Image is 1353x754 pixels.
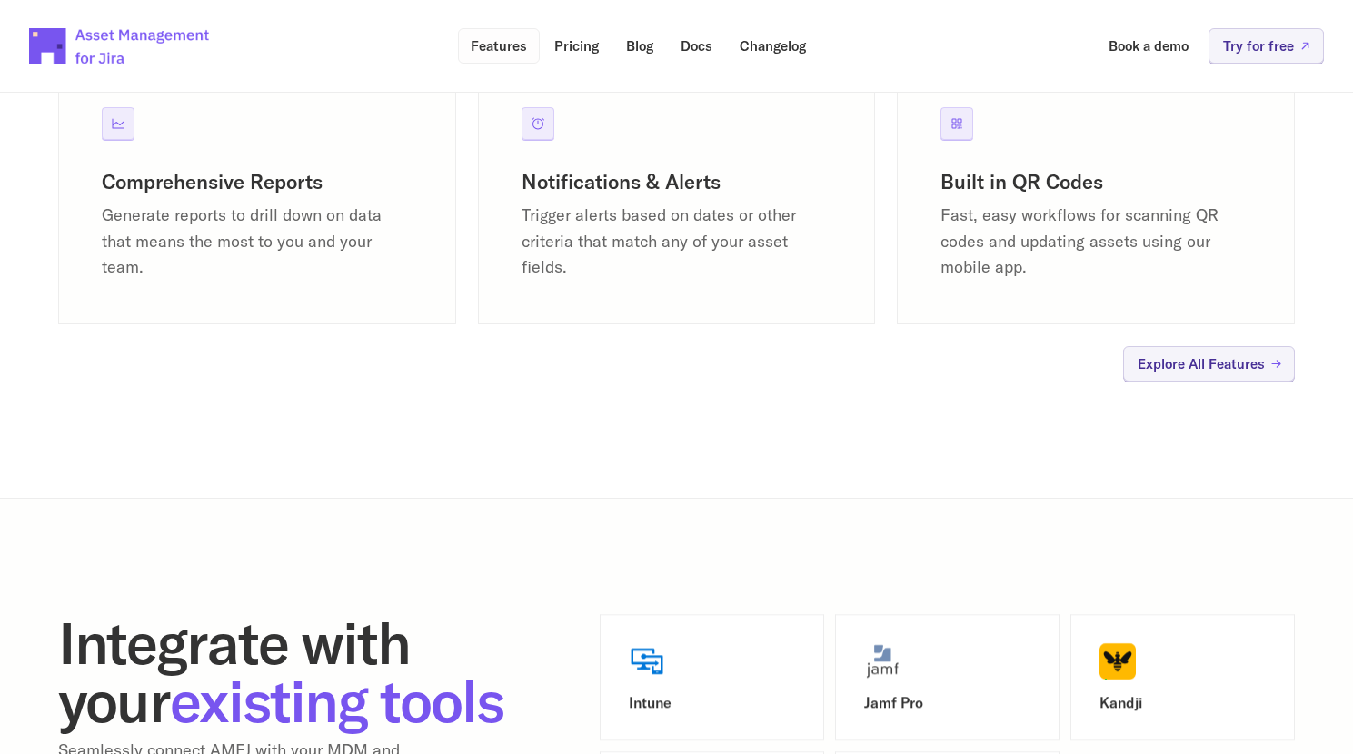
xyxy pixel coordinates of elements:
[668,28,725,64] a: Docs
[864,694,1030,711] h3: Jamf Pro
[1209,28,1324,64] a: Try for free
[102,169,413,195] h3: Comprehensive Reports
[727,28,819,64] a: Changelog
[740,39,806,53] p: Changelog
[58,614,512,730] h2: Integrate with your
[626,39,653,53] p: Blog
[458,28,540,64] a: Features
[1123,346,1295,382] a: Explore All Features
[629,694,795,711] h3: Intune
[102,203,413,281] p: Generate reports to drill down on data that means the most to you and your team.
[613,28,666,64] a: Blog
[170,664,503,738] span: existing tools
[522,169,832,195] h3: Notifications & Alerts
[940,169,1251,195] h3: Built in QR Codes
[1109,39,1189,53] p: Book a demo
[1099,694,1266,711] h3: Kandji
[522,203,832,281] p: Trigger alerts based on dates or other criteria that match any of your asset fields.
[471,39,527,53] p: Features
[1223,39,1294,53] p: Try for free
[542,28,612,64] a: Pricing
[554,39,599,53] p: Pricing
[1138,357,1265,371] p: Explore All Features
[1096,28,1201,64] a: Book a demo
[940,203,1251,281] p: Fast, easy workflows for scanning QR codes and updating assets using our mobile app.
[681,39,712,53] p: Docs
